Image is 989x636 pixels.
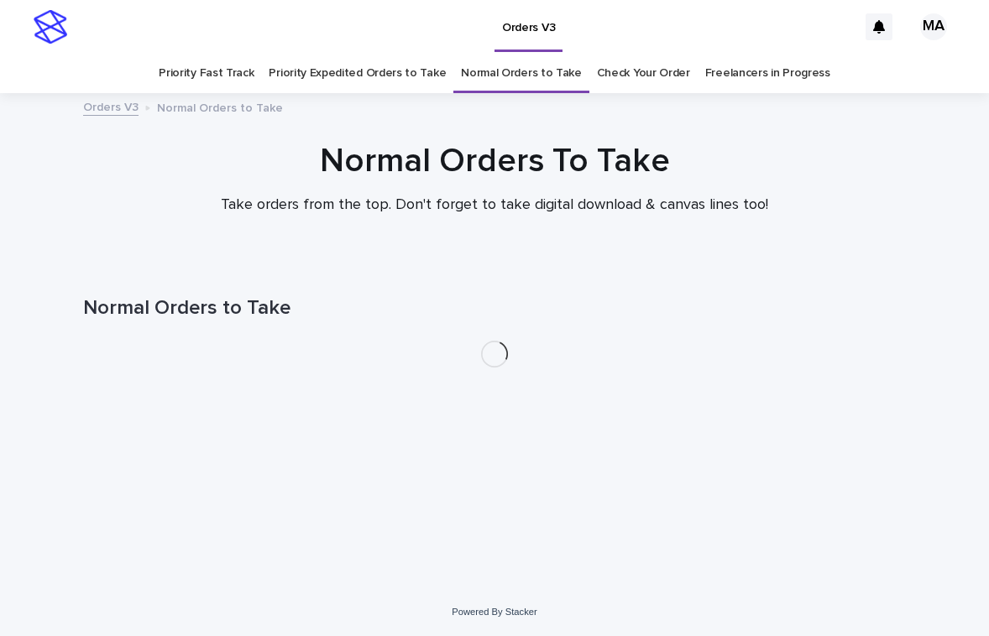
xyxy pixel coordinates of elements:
img: stacker-logo-s-only.png [34,10,67,44]
a: Normal Orders to Take [461,54,582,93]
a: Priority Fast Track [159,54,254,93]
h1: Normal Orders to Take [83,296,906,321]
p: Normal Orders to Take [157,97,283,116]
a: Freelancers in Progress [705,54,830,93]
a: Priority Expedited Orders to Take [269,54,446,93]
h1: Normal Orders To Take [83,141,906,181]
a: Check Your Order [597,54,690,93]
div: MA [920,13,947,40]
a: Orders V3 [83,96,139,116]
p: Take orders from the top. Don't forget to take digital download & canvas lines too! [159,196,830,215]
a: Powered By Stacker [452,607,536,617]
